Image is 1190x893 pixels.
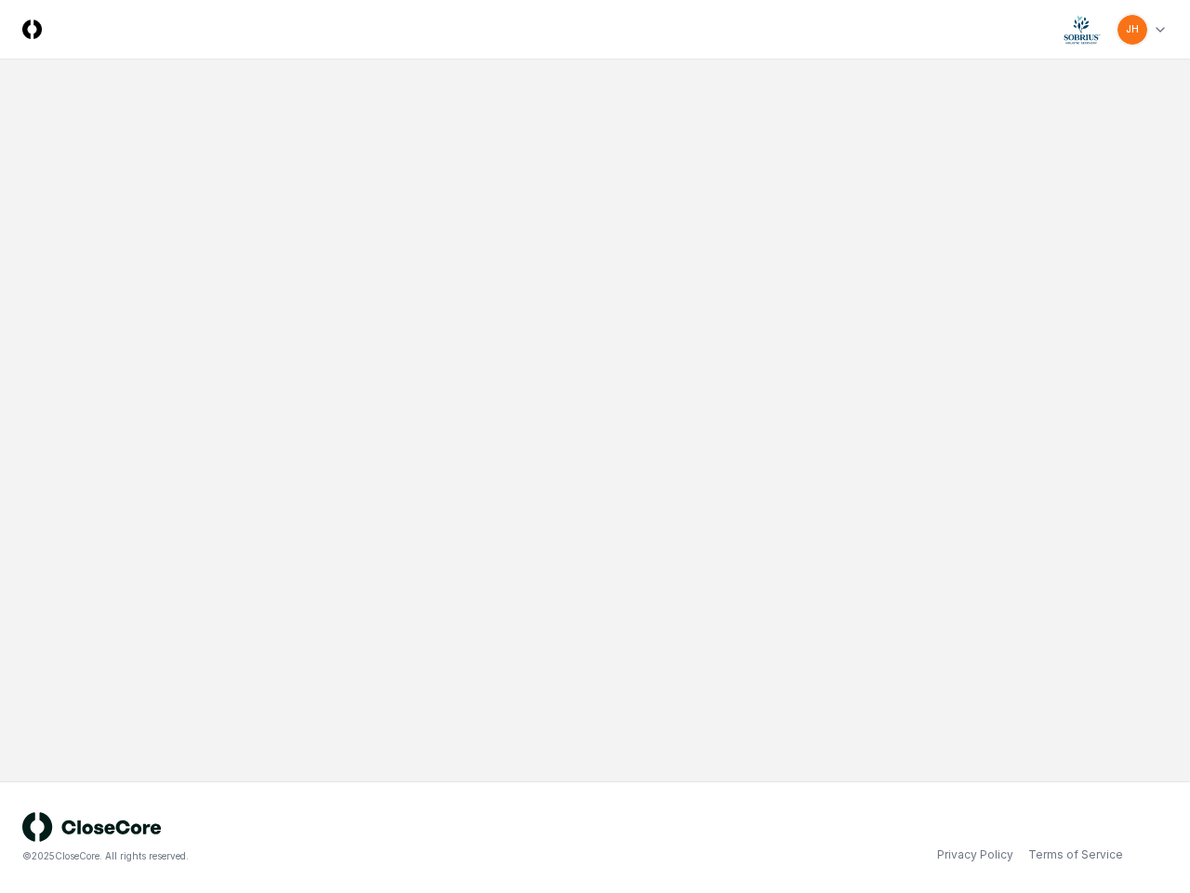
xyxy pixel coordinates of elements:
button: JH [1116,13,1149,47]
img: Logo [22,20,42,39]
a: Privacy Policy [937,846,1013,863]
div: © 2025 CloseCore. All rights reserved. [22,849,595,863]
img: Sobrius logo [1064,15,1101,45]
a: Terms of Service [1028,846,1123,863]
span: JH [1126,22,1139,36]
img: logo [22,812,162,842]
